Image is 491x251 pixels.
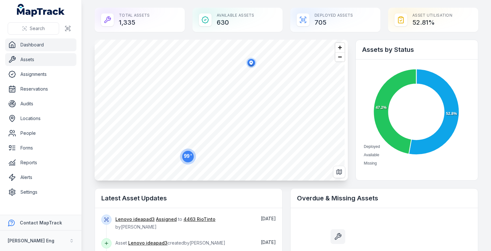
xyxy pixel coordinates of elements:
[115,216,155,223] a: Lenovo ideapad3
[8,22,59,35] button: Search
[364,153,379,157] span: Available
[364,144,380,149] span: Deployed
[190,153,192,157] tspan: +
[5,171,76,184] a: Alerts
[261,216,276,221] span: [DATE]
[5,53,76,66] a: Assets
[297,194,472,203] h2: Overdue & Missing Assets
[8,238,54,243] strong: [PERSON_NAME] Eng
[5,68,76,81] a: Assignments
[5,83,76,95] a: Reservations
[115,216,215,230] span: to by [PERSON_NAME]
[333,166,345,178] button: Switch to Map View
[335,43,345,52] button: Zoom in
[184,153,192,159] text: 99
[5,112,76,125] a: Locations
[20,220,62,225] strong: Contact MapTrack
[261,239,276,245] span: [DATE]
[128,240,168,246] a: Lenovo ideapad3
[362,45,472,54] h2: Assets by Status
[5,97,76,110] a: Audits
[17,4,65,17] a: MapTrack
[156,216,177,223] a: Assigned
[335,52,345,61] button: Zoom out
[95,40,345,181] canvas: Map
[261,239,276,245] time: 01/09/2025, 9:04:14 am
[101,194,276,203] h2: Latest Asset Updates
[364,161,377,166] span: Missing
[5,156,76,169] a: Reports
[115,240,225,246] span: Asset created by [PERSON_NAME]
[5,38,76,51] a: Dashboard
[5,142,76,154] a: Forms
[5,186,76,198] a: Settings
[183,216,215,223] a: 4463 RioTinto
[5,127,76,140] a: People
[30,25,45,32] span: Search
[261,216,276,221] time: 01/09/2025, 9:05:35 am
